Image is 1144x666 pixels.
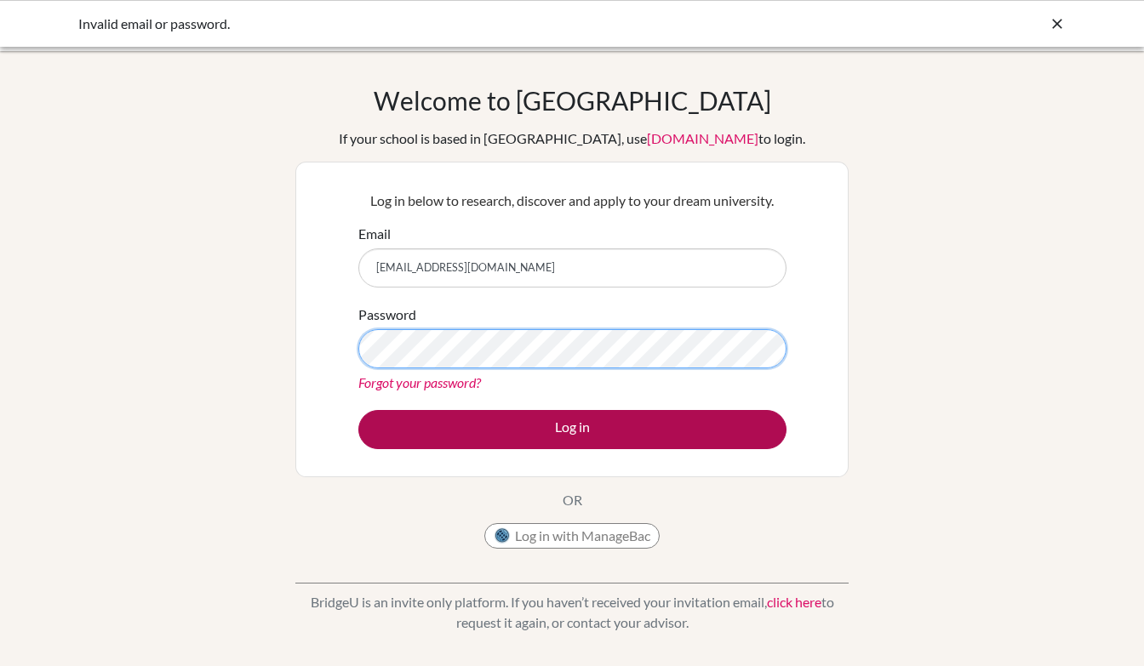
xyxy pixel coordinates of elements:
button: Log in with ManageBac [484,523,660,549]
label: Password [358,305,416,325]
div: Invalid email or password. [78,14,810,34]
a: click here [767,594,821,610]
button: Log in [358,410,786,449]
label: Email [358,224,391,244]
a: [DOMAIN_NAME] [647,130,758,146]
p: BridgeU is an invite only platform. If you haven’t received your invitation email, to request it ... [295,592,849,633]
div: If your school is based in [GEOGRAPHIC_DATA], use to login. [339,128,805,149]
h1: Welcome to [GEOGRAPHIC_DATA] [374,85,771,116]
a: Forgot your password? [358,374,481,390]
p: OR [563,490,582,510]
p: Log in below to research, discover and apply to your dream university. [358,191,786,211]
